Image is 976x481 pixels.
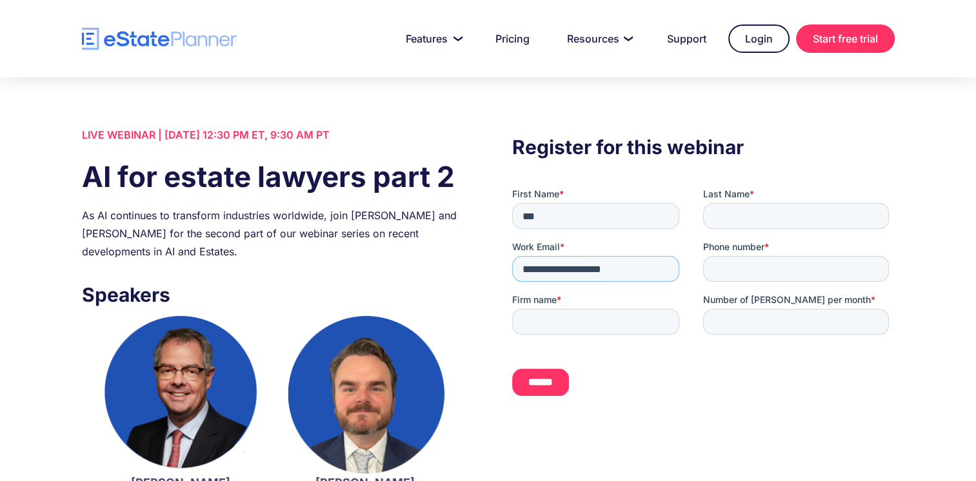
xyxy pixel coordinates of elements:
[652,26,722,52] a: Support
[82,280,464,309] h3: Speakers
[728,25,790,53] a: Login
[512,132,894,162] h3: Register for this webinar
[512,188,894,407] iframe: Form 0
[480,26,545,52] a: Pricing
[82,28,237,50] a: home
[390,26,473,52] a: Features
[82,126,464,144] div: LIVE WEBINAR | [DATE] 12:30 PM ET, 9:30 AM PT
[82,157,464,197] h1: AI for estate lawyers part 2
[82,206,464,260] div: As AI continues to transform industries worldwide, join [PERSON_NAME] and [PERSON_NAME] for the s...
[796,25,895,53] a: Start free trial
[552,26,645,52] a: Resources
